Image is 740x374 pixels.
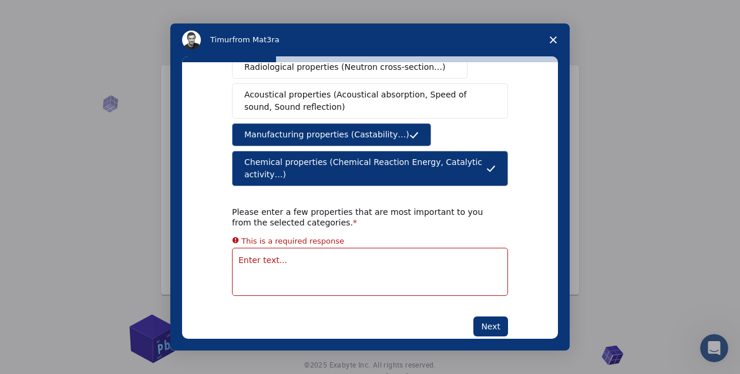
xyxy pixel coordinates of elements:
[241,234,344,247] div: This is a required response
[232,83,508,119] button: Acoustical properties (Acoustical absorption, Speed of sound, Sound reflection)
[232,248,508,296] textarea: Enter text...
[244,129,409,141] span: Manufacturing properties (Castability…)
[244,156,486,181] span: Chemical properties (Chemical Reaction Energy, Catalytic activity…)
[473,316,508,336] button: Next
[210,35,232,44] span: Timur
[182,31,201,49] img: Profile image for Timur
[244,61,446,73] span: Radiological properties (Neutron cross-section…)
[232,123,431,146] button: Manufacturing properties (Castability…)
[232,151,508,186] button: Chemical properties (Chemical Reaction Energy, Catalytic activity…)
[537,23,570,56] span: Close survey
[232,35,279,44] span: from Mat3ra
[232,207,490,228] div: Please enter a few properties that are most important to you from the selected categories.
[25,8,66,19] span: Soporte
[244,89,489,113] span: Acoustical properties (Acoustical absorption, Speed of sound, Sound reflection)
[232,56,467,79] button: Radiological properties (Neutron cross-section…)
